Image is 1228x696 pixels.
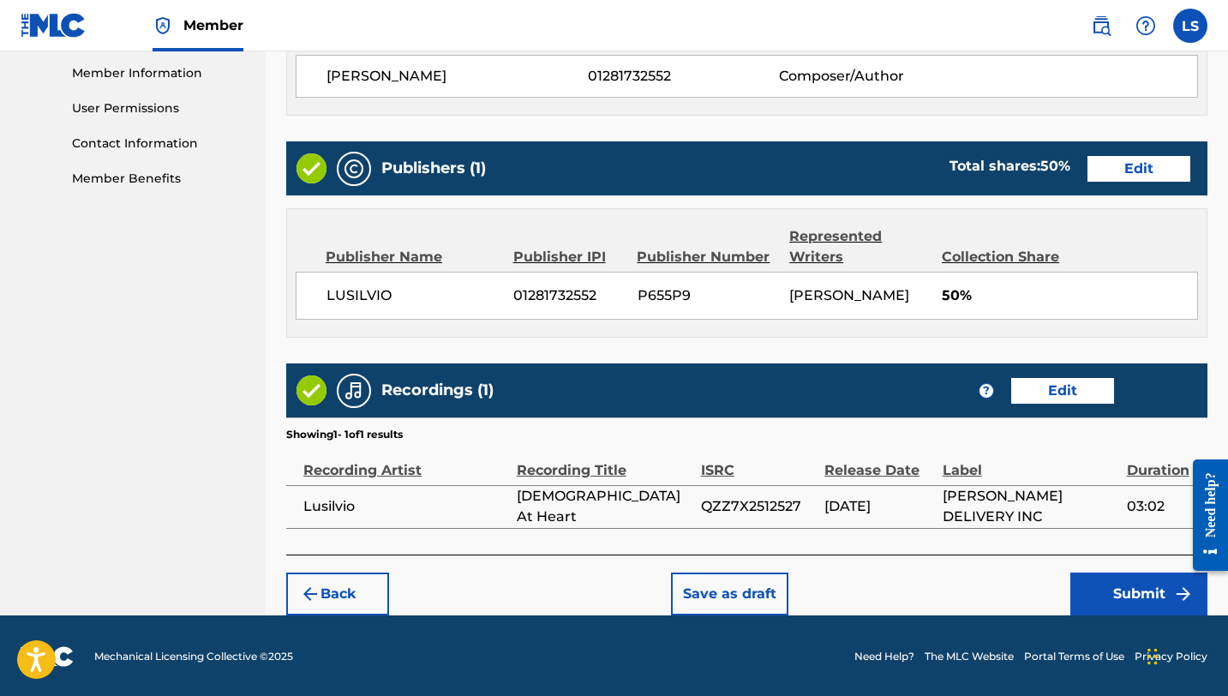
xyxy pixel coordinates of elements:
img: Recordings [344,381,364,401]
span: Lusilvio [303,496,508,517]
a: Need Help? [854,649,914,664]
img: Valid [297,375,326,405]
span: 01281732552 [588,66,780,87]
div: Publisher IPI [513,247,625,267]
div: Total shares: [949,156,1070,177]
div: Collection Share [942,247,1073,267]
h5: Publishers (1) [381,159,486,178]
h5: Recordings (1) [381,381,494,400]
span: ? [979,384,993,398]
span: Mechanical Licensing Collective © 2025 [94,649,293,664]
span: [PERSON_NAME] DELIVERY INC [943,486,1118,527]
img: MLC Logo [21,13,87,38]
span: [DEMOGRAPHIC_DATA] At Heart [517,486,692,527]
a: The MLC Website [925,649,1014,664]
span: LUSILVIO [326,285,500,306]
button: Edit [1087,156,1190,182]
iframe: Resource Center [1180,446,1228,584]
div: Duration [1127,442,1199,481]
span: 50 % [1040,158,1070,174]
div: Help [1129,9,1163,43]
p: Showing 1 - 1 of 1 results [286,427,403,442]
span: [PERSON_NAME] [789,287,909,303]
div: Release Date [824,442,934,481]
img: logo [21,646,74,667]
div: User Menu [1173,9,1207,43]
div: Label [943,442,1118,481]
button: Back [286,573,389,615]
img: Valid [297,153,326,183]
img: Top Rightsholder [153,15,173,36]
span: 50% [942,285,1197,306]
span: [DATE] [824,496,934,517]
a: Contact Information [72,135,245,153]
button: Save as draft [671,573,788,615]
a: Public Search [1084,9,1118,43]
div: Recording Artist [303,442,508,481]
span: Composer/Author [779,66,953,87]
div: Represented Writers [789,226,929,267]
iframe: Chat Widget [1142,614,1228,696]
span: Member [183,15,243,35]
img: help [1135,15,1156,36]
a: User Permissions [72,99,245,117]
button: Submit [1070,573,1207,615]
a: Member Information [72,64,245,82]
span: QZZ7X2512527 [701,496,816,517]
a: Portal Terms of Use [1024,649,1124,664]
div: Publisher Name [326,247,500,267]
div: Recording Title [517,442,692,481]
img: search [1091,15,1111,36]
a: Member Benefits [72,170,245,188]
span: 03:02 [1127,496,1199,517]
div: Publisher Number [637,247,776,267]
span: 01281732552 [513,285,625,306]
div: ISRC [701,442,816,481]
div: Drag [1147,631,1158,682]
span: P655P9 [638,285,777,306]
img: 7ee5dd4eb1f8a8e3ef2f.svg [300,584,320,604]
span: [PERSON_NAME] [326,66,588,87]
img: Publishers [344,159,364,179]
img: f7272a7cc735f4ea7f67.svg [1173,584,1194,604]
button: Edit [1011,378,1114,404]
a: Privacy Policy [1135,649,1207,664]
